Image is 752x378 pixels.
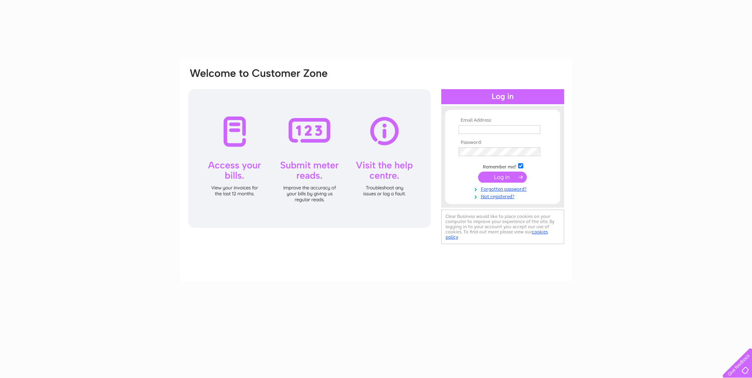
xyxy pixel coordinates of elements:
[446,229,548,240] a: cookies policy
[459,192,549,200] a: Not registered?
[441,210,564,244] div: Clear Business would like to place cookies on your computer to improve your experience of the sit...
[457,162,549,170] td: Remember me?
[457,140,549,145] th: Password:
[478,172,527,183] input: Submit
[457,118,549,123] th: Email Address:
[459,185,549,192] a: Forgotten password?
